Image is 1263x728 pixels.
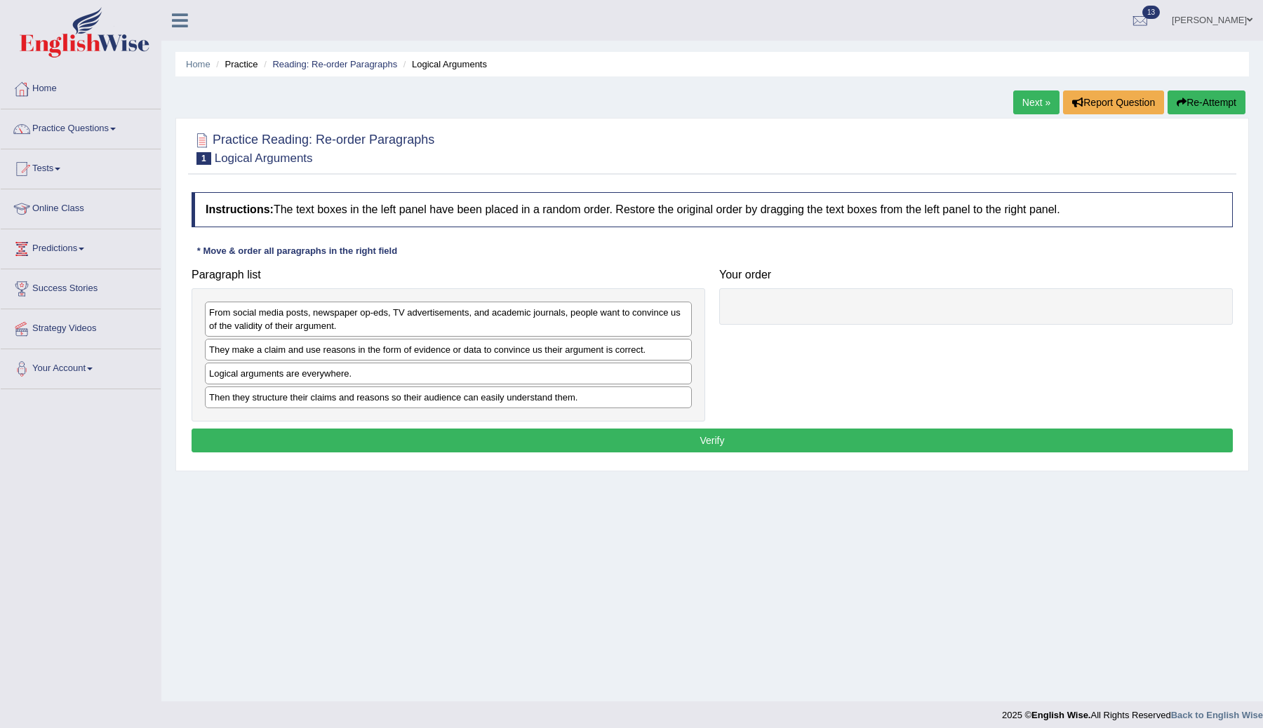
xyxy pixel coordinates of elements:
[205,302,692,337] div: From social media posts, newspaper op-eds, TV advertisements, and academic journals, people want ...
[1,109,161,144] a: Practice Questions
[192,429,1233,452] button: Verify
[1,349,161,384] a: Your Account
[400,58,487,71] li: Logical Arguments
[192,245,403,258] div: * Move & order all paragraphs in the right field
[205,339,692,360] div: They make a claim and use reasons in the form of evidence or data to convince us their argument i...
[1013,90,1060,114] a: Next »
[215,151,313,165] small: Logical Arguments
[186,59,210,69] a: Home
[1002,701,1263,722] div: 2025 © All Rights Reserved
[1,189,161,224] a: Online Class
[1,69,161,105] a: Home
[206,203,274,215] b: Instructions:
[1142,6,1160,19] span: 13
[192,192,1233,227] h4: The text boxes in the left panel have been placed in a random order. Restore the original order b...
[1063,90,1164,114] button: Report Question
[213,58,258,71] li: Practice
[1168,90,1245,114] button: Re-Attempt
[1,229,161,264] a: Predictions
[719,269,1233,281] h4: Your order
[272,59,397,69] a: Reading: Re-order Paragraphs
[205,386,692,408] div: Then they structure their claims and reasons so their audience can easily understand them.
[1,309,161,344] a: Strategy Videos
[1,269,161,304] a: Success Stories
[192,130,434,165] h2: Practice Reading: Re-order Paragraphs
[205,363,692,384] div: Logical arguments are everywhere.
[196,152,211,165] span: 1
[1031,710,1090,720] strong: English Wise.
[1171,710,1263,720] a: Back to English Wise
[1,149,161,184] a: Tests
[192,269,705,281] h4: Paragraph list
